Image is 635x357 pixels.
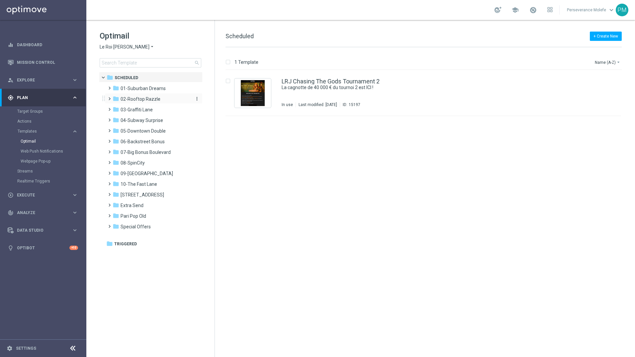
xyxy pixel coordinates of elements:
div: Explore [8,77,72,83]
i: folder [113,138,119,145]
i: track_changes [8,210,14,216]
a: Mission Control [17,54,78,71]
span: Triggered [114,241,137,247]
button: more_vert [193,96,200,102]
span: 03-Graffiti Lane [121,107,153,113]
div: Data Studio [8,227,72,233]
span: 09-Four Way Crossing [121,171,173,177]
a: Optibot [17,239,69,257]
div: ID: [340,102,360,107]
i: folder [113,127,119,134]
button: Name (A-Z)arrow_drop_down [594,58,622,66]
a: La cagnotte de 40 000 € du tournoi 2 est ICI ! [282,84,578,91]
a: Streams [17,169,69,174]
i: keyboard_arrow_right [72,94,78,101]
i: folder [113,149,119,155]
i: keyboard_arrow_right [72,227,78,233]
button: track_changes Analyze keyboard_arrow_right [7,210,78,215]
i: lightbulb [8,245,14,251]
button: equalizer Dashboard [7,42,78,48]
div: Last modified: [DATE] [296,102,340,107]
span: Templates [18,129,65,133]
i: folder [113,223,119,230]
button: Data Studio keyboard_arrow_right [7,228,78,233]
div: Templates [18,129,72,133]
i: folder [107,74,113,81]
i: keyboard_arrow_right [72,77,78,83]
span: Pari Pop Old [121,213,146,219]
i: folder [113,202,119,208]
div: Webpage Pop-up [21,156,86,166]
span: 10-The Fast Lane [121,181,157,187]
a: Web Push Notifications [21,149,69,154]
div: Press SPACE to select this row. [219,70,634,116]
div: Analyze [8,210,72,216]
i: keyboard_arrow_right [72,209,78,216]
a: Target Groups [17,109,69,114]
a: Perseverance Molefekeyboard_arrow_down [566,5,616,15]
span: 07-Big Bonus Boulevard [121,149,171,155]
h1: Optimail [100,31,201,41]
i: folder [113,180,119,187]
span: 11-The 31st Avenue [121,192,164,198]
i: arrow_drop_down [616,59,621,65]
i: keyboard_arrow_right [72,192,78,198]
span: Scheduled [115,75,138,81]
div: La cagnotte de 40 000 € du tournoi 2 est ICI ! [282,84,593,91]
div: Optibot [8,239,78,257]
button: gps_fixed Plan keyboard_arrow_right [7,95,78,100]
a: Settings [16,346,36,350]
a: Realtime Triggers [17,178,69,184]
input: Search Template [100,58,201,67]
i: folder [113,191,119,198]
i: folder [113,85,119,91]
i: equalizer [8,42,14,48]
i: folder [113,95,119,102]
div: PM [616,4,628,16]
button: play_circle_outline Execute keyboard_arrow_right [7,192,78,198]
span: Analyze [17,211,72,215]
button: person_search Explore keyboard_arrow_right [7,77,78,83]
div: In use [282,102,293,107]
a: Dashboard [17,36,78,54]
i: arrow_drop_down [149,44,155,50]
button: lightbulb Optibot +10 [7,245,78,251]
div: Streams [17,166,86,176]
img: 15197.jpeg [236,80,269,106]
i: folder [113,170,119,177]
span: 02-Rooftop Razzle [121,96,160,102]
i: folder [113,117,119,123]
i: person_search [8,77,14,83]
div: Optimail [21,136,86,146]
span: 01-Suburban Dreams [121,85,166,91]
a: Webpage Pop-up [21,159,69,164]
a: Optimail [21,139,69,144]
div: Realtime Triggers [17,176,86,186]
span: 04-Subway Surprise [121,117,163,123]
button: + Create New [590,32,622,41]
div: Actions [17,116,86,126]
i: folder [113,212,119,219]
i: more_vert [194,96,200,101]
i: settings [7,345,13,351]
span: Special Offers [121,224,151,230]
div: +10 [69,246,78,250]
i: folder [106,240,113,247]
button: Mission Control [7,60,78,65]
a: LRJ Chasing The Gods Tournament 2 [282,78,380,84]
div: 15197 [349,102,360,107]
a: Actions [17,119,69,124]
div: Mission Control [8,54,78,71]
span: Extra Send [121,202,143,208]
span: search [194,60,200,65]
div: Templates [17,126,86,166]
span: Plan [17,96,72,100]
i: folder [113,159,119,166]
i: folder [113,106,119,113]
i: keyboard_arrow_right [72,128,78,135]
button: Le Roi [PERSON_NAME] arrow_drop_down [100,44,155,50]
span: 05-Downtown Double [121,128,166,134]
